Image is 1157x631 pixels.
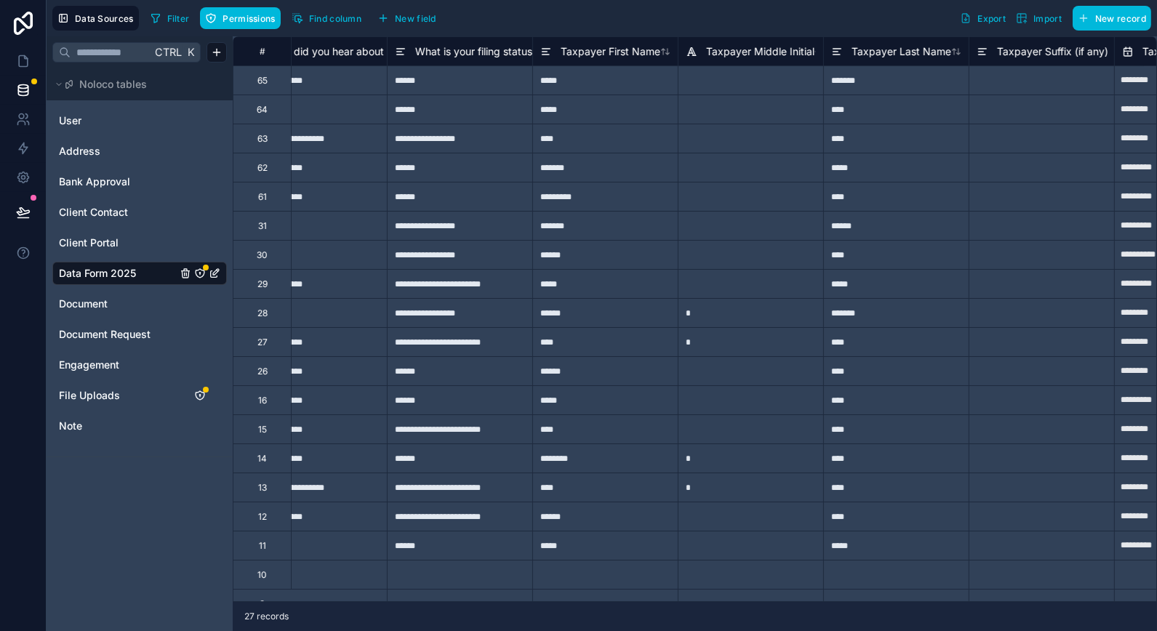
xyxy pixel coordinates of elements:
[200,7,280,29] button: Permissions
[52,140,227,163] div: Address
[1095,13,1146,24] span: New record
[52,201,227,224] div: Client Contact
[59,358,177,372] a: Engagement
[257,453,267,465] div: 14
[259,540,266,552] div: 11
[75,13,134,24] span: Data Sources
[257,133,268,145] div: 63
[258,482,267,494] div: 13
[59,327,177,342] a: Document Request
[59,327,151,342] span: Document Request
[244,611,289,622] span: 27 records
[200,7,286,29] a: Permissions
[1033,13,1062,24] span: Import
[258,511,267,523] div: 12
[59,419,177,433] a: Note
[59,205,177,220] a: Client Contact
[244,46,280,57] div: #
[59,144,100,158] span: Address
[59,205,128,220] span: Client Contact
[59,113,81,128] span: User
[79,77,147,92] span: Noloco tables
[52,414,227,438] div: Note
[561,44,660,59] span: Taxpayer First Name
[257,104,268,116] div: 64
[153,43,183,61] span: Ctrl
[415,44,532,59] span: What is your filing status
[59,266,136,281] span: Data Form 2025
[257,249,268,261] div: 30
[260,598,265,610] div: 9
[59,266,177,281] a: Data Form 2025
[145,7,195,29] button: Filter
[1067,6,1151,31] a: New record
[706,44,814,59] span: Taxpayer Middle Initial
[977,13,1006,24] span: Export
[59,297,108,311] span: Document
[309,13,361,24] span: Find column
[258,191,267,203] div: 61
[257,569,267,581] div: 10
[52,74,218,95] button: Noloco tables
[59,388,120,403] span: File Uploads
[1073,6,1151,31] button: New record
[52,292,227,315] div: Document
[258,220,267,232] div: 31
[287,7,367,29] button: Find column
[52,384,227,407] div: File Uploads
[258,395,267,406] div: 16
[52,109,227,132] div: User
[59,419,82,433] span: Note
[1011,6,1067,31] button: Import
[167,13,190,24] span: Filter
[52,6,139,31] button: Data Sources
[52,170,227,193] div: Bank Approval
[59,174,177,189] a: Bank Approval
[257,278,268,290] div: 29
[257,366,268,377] div: 26
[59,297,177,311] a: Document
[270,44,398,59] span: How did you hear about us
[59,388,177,403] a: File Uploads
[52,231,227,254] div: Client Portal
[52,323,227,346] div: Document Request
[59,236,119,250] span: Client Portal
[395,13,436,24] span: New field
[52,353,227,377] div: Engagement
[997,44,1108,59] span: Taxpayer Suffix (if any)
[257,162,268,174] div: 62
[59,174,130,189] span: Bank Approval
[59,113,177,128] a: User
[257,337,268,348] div: 27
[59,358,119,372] span: Engagement
[257,75,268,87] div: 65
[852,44,951,59] span: Taxpayer Last Name
[257,308,268,319] div: 28
[185,47,196,57] span: K
[372,7,441,29] button: New field
[59,236,177,250] a: Client Portal
[223,13,275,24] span: Permissions
[258,424,267,435] div: 15
[955,6,1011,31] button: Export
[59,144,177,158] a: Address
[52,262,227,285] div: Data Form 2025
